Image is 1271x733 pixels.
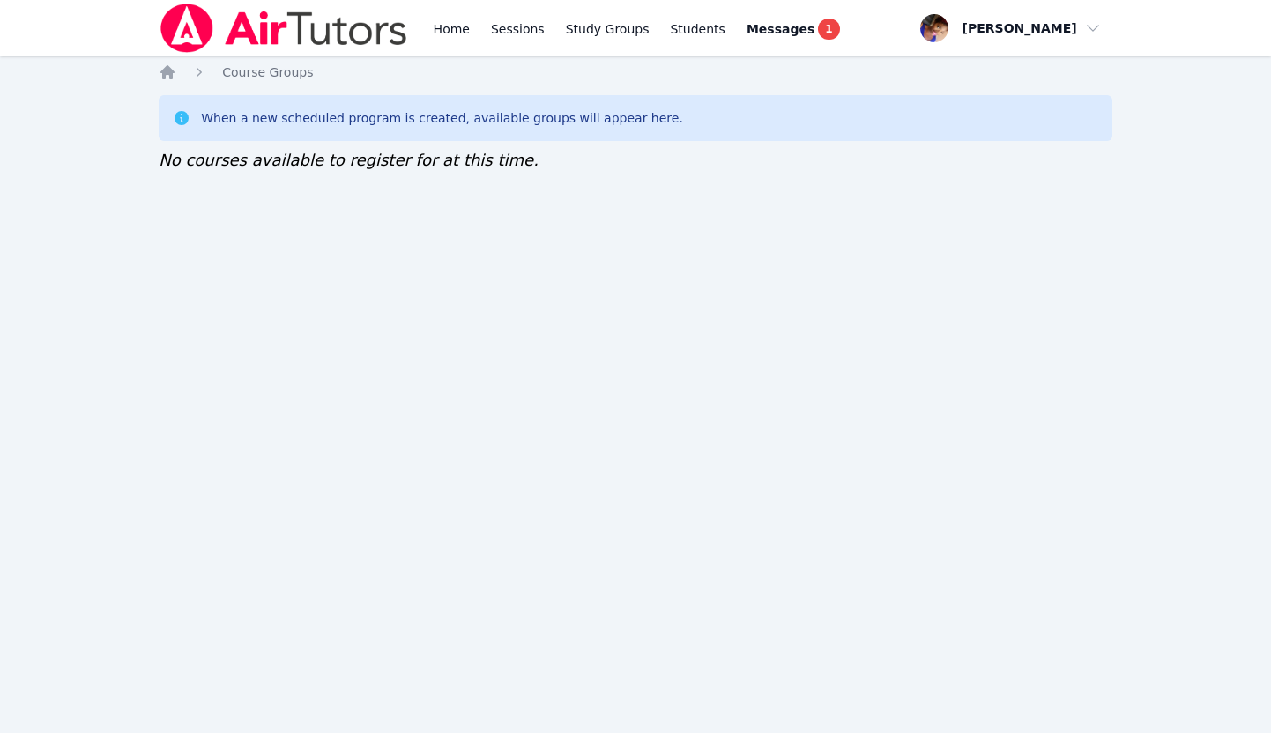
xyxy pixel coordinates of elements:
span: 1 [818,19,839,40]
span: Course Groups [222,65,313,79]
a: Course Groups [222,63,313,81]
nav: Breadcrumb [159,63,1112,81]
div: When a new scheduled program is created, available groups will appear here. [201,109,683,127]
span: No courses available to register for at this time. [159,151,539,169]
img: Air Tutors [159,4,408,53]
span: Messages [747,20,814,38]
